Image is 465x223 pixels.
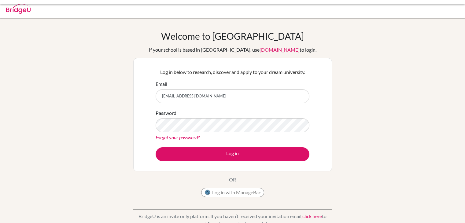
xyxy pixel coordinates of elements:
button: Log in [156,147,309,161]
a: click here [302,213,322,219]
button: Log in with ManageBac [201,188,264,197]
h1: Welcome to [GEOGRAPHIC_DATA] [161,31,304,42]
img: Bridge-U [6,4,31,14]
label: Email [156,80,167,88]
a: [DOMAIN_NAME] [260,47,300,53]
p: Log in below to research, discover and apply to your dream university. [156,68,309,76]
div: If your school is based in [GEOGRAPHIC_DATA], use to login. [149,46,316,53]
p: OR [229,176,236,183]
a: Forgot your password? [156,134,200,140]
label: Password [156,109,176,117]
